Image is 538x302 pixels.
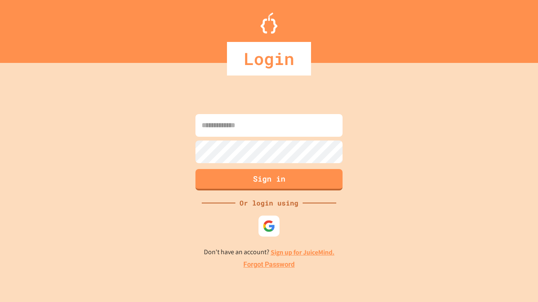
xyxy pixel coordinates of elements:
[204,247,335,258] p: Don't have an account?
[263,220,275,232] img: google-icon.svg
[261,13,277,34] img: Logo.svg
[227,42,311,75] div: Login
[271,248,335,257] a: Sign up for JuiceMind.
[243,260,295,270] a: Forgot Password
[235,198,303,208] div: Or login using
[195,169,343,190] button: Sign in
